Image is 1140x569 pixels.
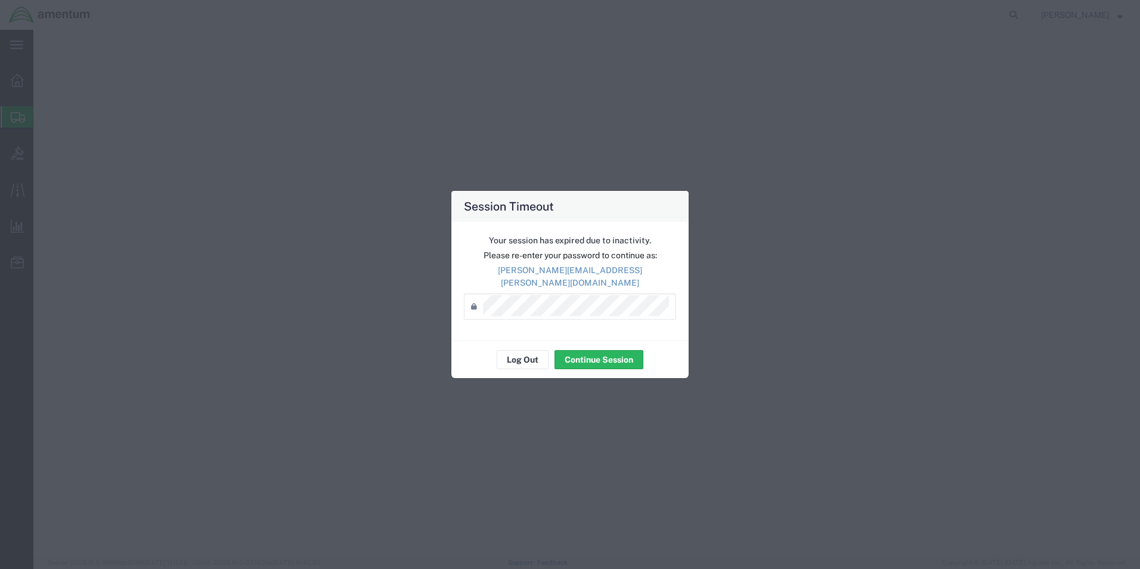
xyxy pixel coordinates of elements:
[464,234,676,247] p: Your session has expired due to inactivity.
[554,350,643,369] button: Continue Session
[464,249,676,262] p: Please re-enter your password to continue as:
[464,264,676,289] p: [PERSON_NAME][EMAIL_ADDRESS][PERSON_NAME][DOMAIN_NAME]
[464,197,554,215] h4: Session Timeout
[497,350,549,369] button: Log Out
